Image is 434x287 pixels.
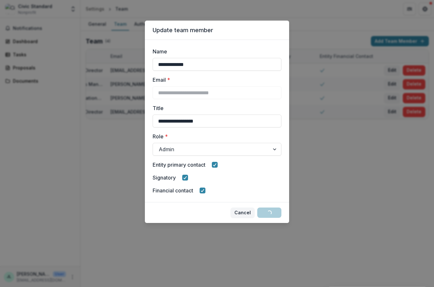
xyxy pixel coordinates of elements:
label: Financial contact [153,187,193,194]
label: Email [153,76,278,84]
label: Role [153,133,278,140]
label: Title [153,104,278,112]
label: Signatory [153,174,176,181]
label: Entity primary contact [153,161,205,169]
label: Name [153,48,278,55]
header: Update team member [145,21,289,40]
button: Cancel [231,208,255,218]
